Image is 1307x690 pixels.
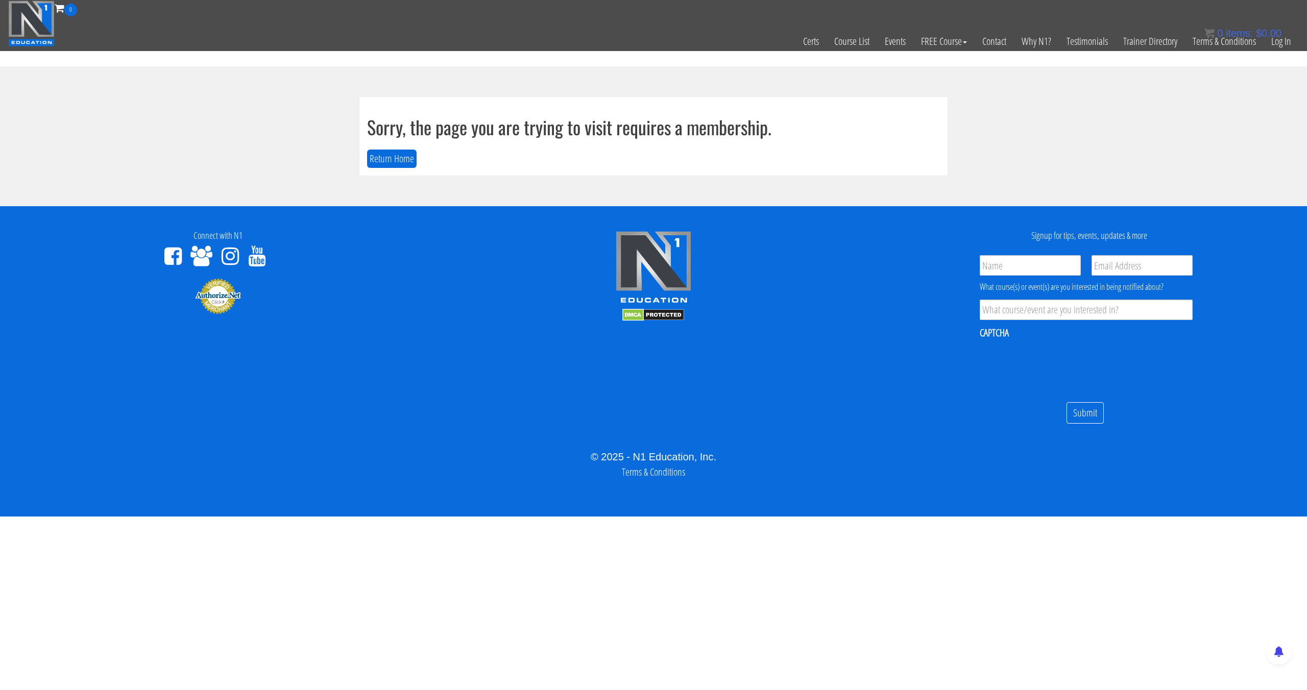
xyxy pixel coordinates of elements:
[1059,16,1116,66] a: Testimonials
[879,231,1299,241] h4: Signup for tips, events, updates & more
[1226,28,1253,39] span: items:
[975,16,1014,66] a: Contact
[980,300,1193,320] input: What course/event are you interested in?
[367,117,940,137] h1: Sorry, the page you are trying to visit requires a membership.
[55,1,77,15] a: 0
[195,278,241,314] img: Authorize.Net Merchant - Click to Verify
[827,16,877,66] a: Course List
[1204,28,1215,38] img: icon11.png
[8,449,1299,464] div: © 2025 - N1 Education, Inc.
[1264,16,1299,66] a: Log In
[913,16,975,66] a: FREE Course
[615,231,692,306] img: n1-edu-logo
[795,16,827,66] a: Certs
[1067,402,1104,424] input: Submit
[980,281,1193,293] div: What course(s) or event(s) are you interested in being notified about?
[622,309,684,321] img: DMCA.com Protection Status
[877,16,913,66] a: Events
[8,1,55,46] img: n1-education
[8,231,428,241] h4: Connect with N1
[1014,16,1059,66] a: Why N1?
[367,150,417,168] button: Return Home
[1217,28,1223,39] span: 0
[64,4,77,16] span: 0
[1116,16,1185,66] a: Trainer Directory
[980,326,1009,339] label: CAPTCHA
[1204,28,1281,39] a: 0 items: $0.00
[980,346,1135,386] iframe: reCAPTCHA
[980,255,1081,276] input: Name
[622,465,685,479] a: Terms & Conditions
[1092,255,1193,276] input: Email Address
[1256,28,1262,39] span: $
[1185,16,1264,66] a: Terms & Conditions
[1256,28,1281,39] bdi: 0.00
